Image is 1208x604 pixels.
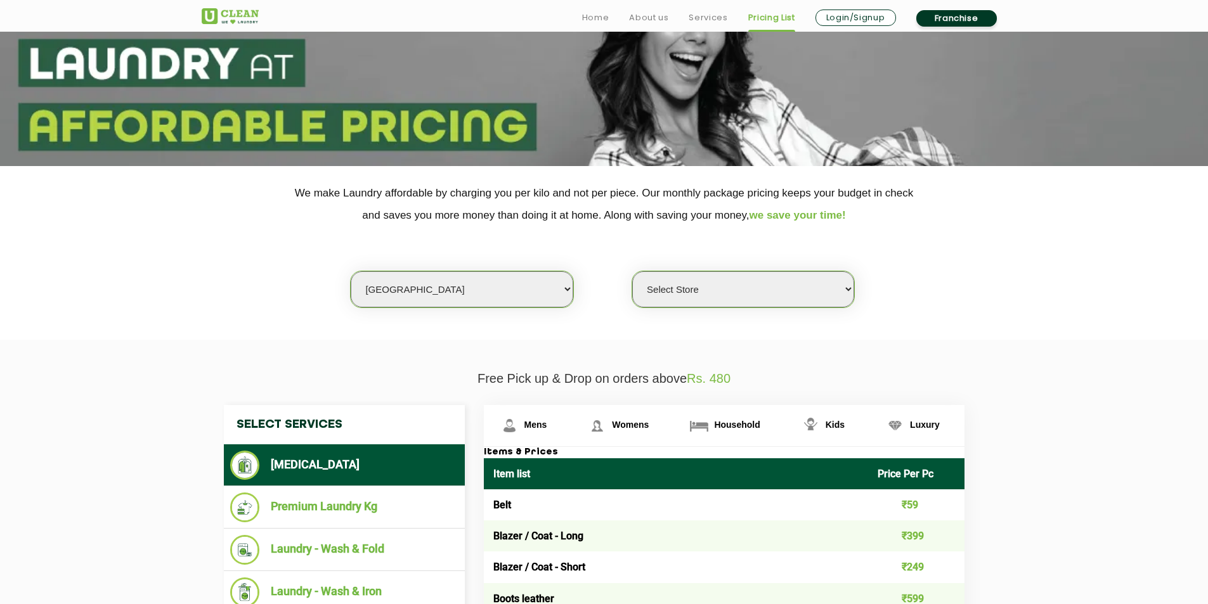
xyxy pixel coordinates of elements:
[202,182,1007,226] p: We make Laundry affordable by charging you per kilo and not per piece. Our monthly package pricin...
[884,414,906,437] img: Luxury
[230,451,458,480] li: [MEDICAL_DATA]
[826,420,845,430] span: Kids
[524,420,547,430] span: Mens
[202,8,259,24] img: UClean Laundry and Dry Cleaning
[612,420,649,430] span: Womens
[868,551,964,582] td: ₹249
[815,10,896,26] a: Login/Signup
[484,520,869,551] td: Blazer / Coat - Long
[910,420,940,430] span: Luxury
[748,10,795,25] a: Pricing List
[689,10,727,25] a: Services
[230,451,260,480] img: Dry Cleaning
[582,10,609,25] a: Home
[484,458,869,489] th: Item list
[230,492,458,522] li: Premium Laundry Kg
[714,420,760,430] span: Household
[484,489,869,520] td: Belt
[484,551,869,582] td: Blazer / Coat - Short
[224,405,465,444] h4: Select Services
[750,209,846,221] span: we save your time!
[498,414,521,437] img: Mens
[230,535,260,565] img: Laundry - Wash & Fold
[688,414,710,437] img: Household
[868,520,964,551] td: ₹399
[202,371,1007,386] p: Free Pick up & Drop on orders above
[230,535,458,565] li: Laundry - Wash & Fold
[916,10,997,27] a: Franchise
[629,10,668,25] a: About us
[484,447,964,458] h3: Items & Prices
[800,414,822,437] img: Kids
[868,489,964,520] td: ₹59
[687,371,731,385] span: Rs. 480
[868,458,964,489] th: Price Per Pc
[586,414,608,437] img: Womens
[230,492,260,522] img: Premium Laundry Kg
